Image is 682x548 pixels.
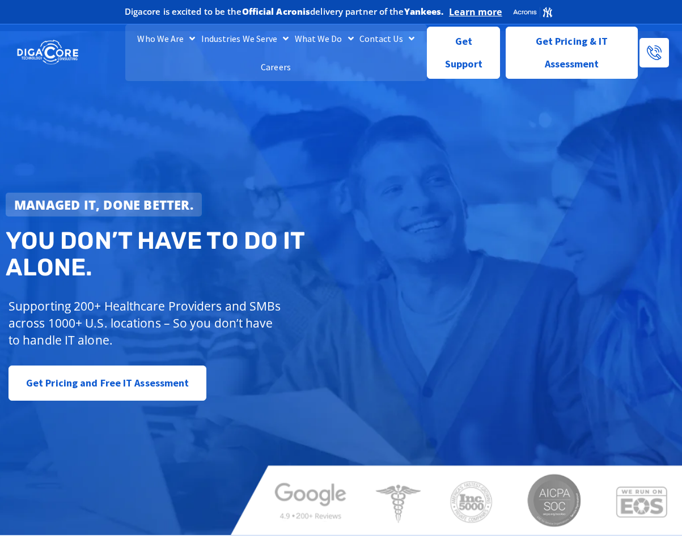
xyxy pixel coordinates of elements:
a: Managed IT, done better. [6,193,202,216]
span: Get Pricing and Free IT Assessment [26,372,189,394]
span: Get Support [437,30,492,75]
h2: You don’t have to do IT alone. [6,228,348,280]
img: Acronis [512,6,552,18]
p: Supporting 200+ Healthcare Providers and SMBs across 1000+ U.S. locations – So you don’t have to ... [9,298,286,349]
a: Who We Are [134,24,198,53]
a: Get Pricing & IT Assessment [506,27,638,79]
b: Official Acronis [242,6,311,17]
a: Industries We Serve [198,24,292,53]
b: Yankees. [404,6,444,17]
a: Get Support [427,27,501,79]
h2: Digacore is excited to be the delivery partner of the [125,7,444,16]
a: Learn more [449,6,502,18]
img: DigaCore Technology Consulting [17,39,78,66]
a: Get Pricing and Free IT Assessment [9,366,206,401]
a: Careers [258,53,294,81]
a: What We Do [292,24,357,53]
a: Contact Us [357,24,417,53]
span: Get Pricing & IT Assessment [515,30,629,75]
strong: Managed IT, done better. [14,196,193,213]
nav: Menu [125,24,427,81]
